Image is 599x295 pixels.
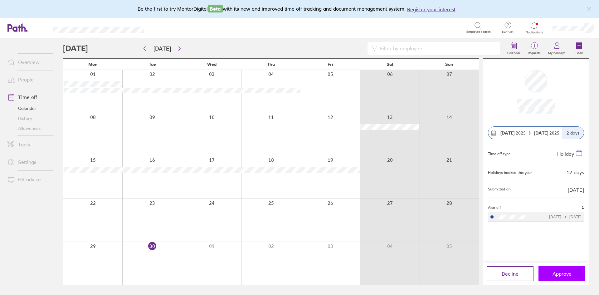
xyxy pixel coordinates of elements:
[524,38,544,58] a: 1Requests
[557,151,574,157] span: Holiday
[149,43,176,54] button: [DATE]
[2,91,53,103] a: Time off
[524,21,544,34] a: Notifications
[377,42,496,54] input: Filter by employee
[445,62,453,67] span: Sun
[407,6,455,13] button: Register your interest
[562,127,584,139] div: 2 days
[524,43,544,48] span: 1
[149,62,156,67] span: Tue
[534,130,559,135] span: 2025
[488,149,510,157] div: Time off type
[568,187,584,193] span: [DATE]
[466,30,491,34] span: Employee search
[534,130,549,136] strong: [DATE]
[524,31,544,34] span: Notifications
[2,103,53,113] a: Calendar
[2,56,53,68] a: Overview
[544,49,569,55] label: My holidays
[504,38,524,58] a: Calendar
[538,266,585,281] button: Approve
[500,130,526,135] span: 2025
[2,138,53,151] a: Tools
[138,5,462,13] div: Be the first to try MentorDigital with its new and improved time off tracking and document manage...
[569,38,589,58] a: Book
[161,25,177,30] div: Search
[328,62,333,67] span: Fri
[500,130,514,136] strong: [DATE]
[502,271,519,277] span: Decline
[2,73,53,86] a: People
[553,271,572,277] span: Approve
[582,205,584,210] span: 1
[488,187,511,193] span: Submitted on
[267,62,275,67] span: Thu
[88,62,98,67] span: Mon
[488,205,501,210] span: Also off
[387,62,393,67] span: Sat
[498,30,518,34] span: Get help
[208,5,223,12] span: Beta
[2,156,53,168] a: Settings
[504,49,524,55] label: Calendar
[2,113,53,123] a: History
[544,38,569,58] a: My holidays
[549,215,582,219] div: [DATE] [DATE]
[487,266,533,281] button: Decline
[567,170,584,175] div: 12 days
[2,173,53,186] a: HR advice
[524,49,544,55] label: Requests
[2,123,53,133] a: Allowances
[572,49,587,55] label: Book
[488,170,532,175] div: Holidays booked this year
[207,62,217,67] span: Wed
